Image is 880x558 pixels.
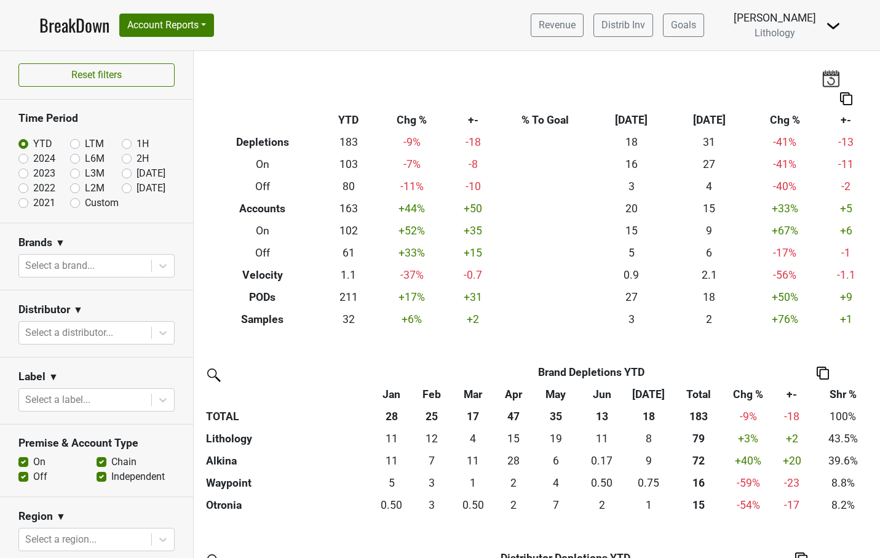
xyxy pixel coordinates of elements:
label: 2H [137,151,149,166]
td: 1.833 [494,494,533,516]
div: +2 [774,431,809,447]
td: 1.5 [579,494,625,516]
td: 3 [411,472,451,494]
label: L3M [85,166,105,181]
label: YTD [33,137,52,151]
th: % To Goal [497,110,592,132]
td: 1 [451,472,494,494]
td: -54 % [725,494,772,516]
td: 43.5% [812,428,874,450]
th: Feb: activate to sort column ascending [411,383,451,405]
td: 4 [670,176,748,198]
div: 72 [675,453,722,469]
th: Lithology [203,428,371,450]
label: 1H [137,137,149,151]
h3: Label [18,370,46,383]
img: Copy to clipboard [817,367,829,380]
div: 0.50 [375,497,409,513]
a: Distrib Inv [593,14,653,37]
th: Jun: activate to sort column ascending [579,383,625,405]
div: 7 [414,453,449,469]
td: 31 [670,132,748,154]
td: -1.1 [822,264,871,286]
td: 7.417 [411,450,451,472]
div: +20 [774,453,809,469]
td: +6 [822,220,871,242]
td: -9 % [375,132,448,154]
td: +6 % [375,308,448,330]
td: 18.996 [533,428,579,450]
label: L2M [85,181,105,196]
div: 11 [375,453,409,469]
th: 28 [371,405,411,428]
td: 183 [322,132,375,154]
th: Depletions [203,132,322,154]
img: filter [203,364,223,384]
button: Account Reports [119,14,214,37]
td: -40 % [748,176,822,198]
td: +76 % [748,308,822,330]
td: 80 [322,176,375,198]
td: 6.5 [533,494,579,516]
td: +50 % [748,286,822,308]
th: Off [203,242,322,264]
td: 11.416 [371,450,411,472]
img: Copy to clipboard [840,92,852,105]
div: 28 [497,453,530,469]
td: 3 [592,308,670,330]
td: 103 [322,154,375,176]
div: 5 [375,475,409,491]
td: 102 [322,220,375,242]
td: 32 [322,308,375,330]
td: 5 [371,472,411,494]
td: 100% [812,405,874,428]
td: 8.2% [812,494,874,516]
td: -13 [822,132,871,154]
td: +3 % [725,428,772,450]
label: 2021 [33,196,55,210]
div: 2 [582,497,622,513]
label: LTM [85,137,104,151]
td: 28.166 [494,450,533,472]
div: 11 [582,431,622,447]
img: Dropdown Menu [826,18,841,33]
div: 7 [536,497,576,513]
th: 35 [533,405,579,428]
td: 3.584 [533,472,579,494]
td: 11.413 [371,428,411,450]
th: 72.331 [672,450,725,472]
span: ▼ [56,509,66,524]
th: Mar: activate to sort column ascending [451,383,494,405]
td: 14.833 [494,428,533,450]
td: 8.5 [625,450,672,472]
td: +9 [822,286,871,308]
th: 25 [411,405,451,428]
td: 1.1 [322,264,375,286]
th: Apr: activate to sort column ascending [494,383,533,405]
div: 16 [675,475,722,491]
div: 4 [454,431,491,447]
th: Otronia [203,494,371,516]
td: -56 % [748,264,822,286]
th: 15.998 [672,472,725,494]
div: 15 [675,497,722,513]
div: 3 [414,497,449,513]
th: Chg % [748,110,822,132]
th: TOTAL [203,405,371,428]
td: 3 [592,176,670,198]
label: Off [33,469,47,484]
div: 9 [628,453,669,469]
td: 5 [592,242,670,264]
th: 79.488 [672,428,725,450]
a: BreakDown [39,12,109,38]
img: last_updated_date [822,70,840,87]
label: On [33,455,46,469]
div: 0.17 [582,453,622,469]
td: +35 [448,220,497,242]
td: 27 [670,154,748,176]
td: 0.9 [592,264,670,286]
td: 3 [411,494,451,516]
td: 15 [670,198,748,220]
th: [DATE] [592,110,670,132]
td: -41 % [748,154,822,176]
